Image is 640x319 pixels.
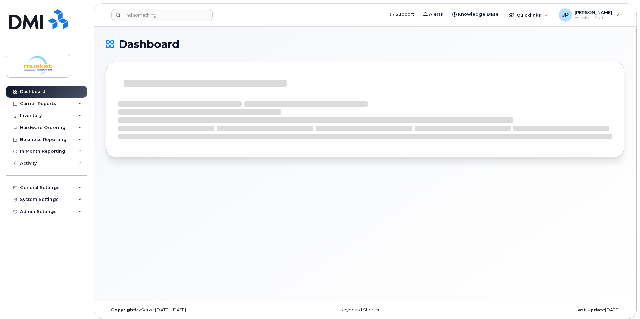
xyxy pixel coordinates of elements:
a: Keyboard Shortcuts [340,307,384,312]
span: Dashboard [119,39,179,49]
strong: Copyright [111,307,135,312]
div: [DATE] [451,307,624,313]
div: MyServe [DATE]–[DATE] [106,307,279,313]
strong: Last Update [575,307,605,312]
